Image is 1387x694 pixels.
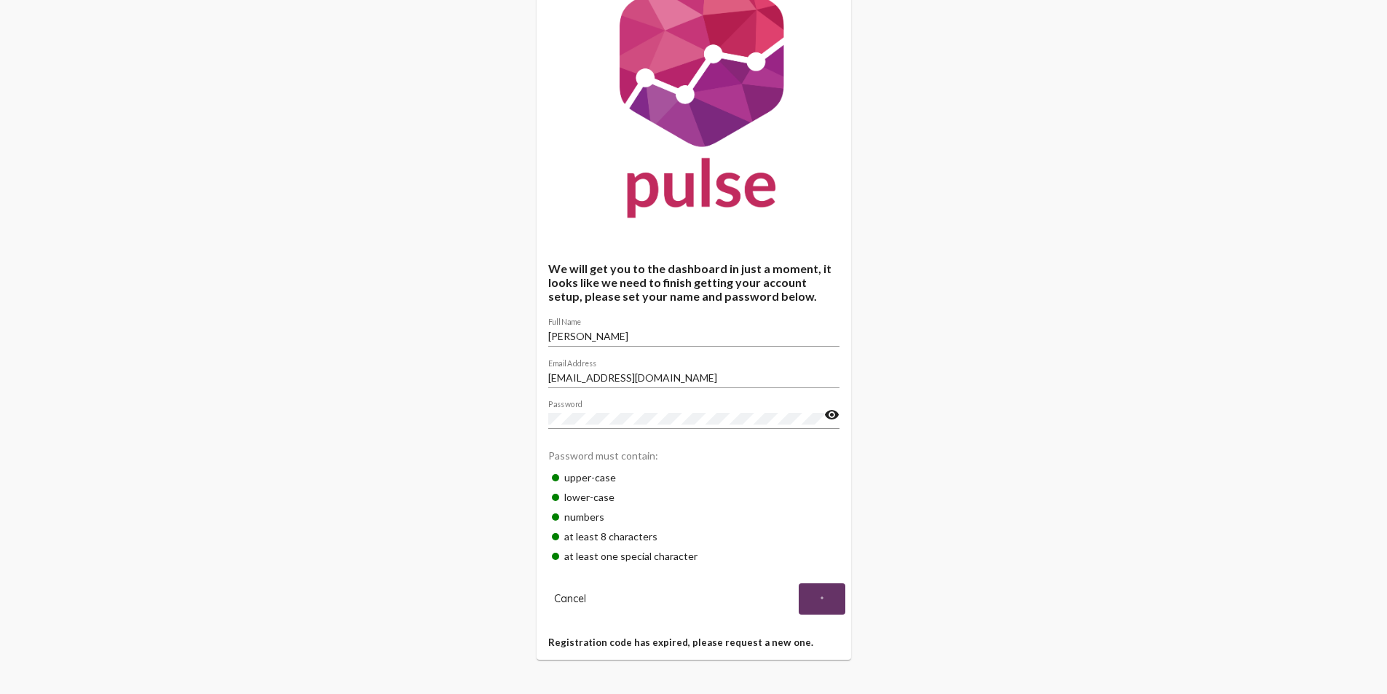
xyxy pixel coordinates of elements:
div: numbers [548,507,839,527]
div: lower-case [548,487,839,507]
div: at least 8 characters [548,527,839,546]
div: Password must contain: [548,442,839,468]
mat-icon: visibility [824,406,839,424]
button: Cancel [542,583,598,615]
span: Cancel [554,592,586,605]
div: upper-case [548,468,839,487]
div: at least one special character [548,546,839,566]
h4: We will get you to the dashboard in just a moment, it looks like we need to finish getting your a... [548,261,839,303]
h5: Registration code has expired, please request a new one. [548,636,839,648]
